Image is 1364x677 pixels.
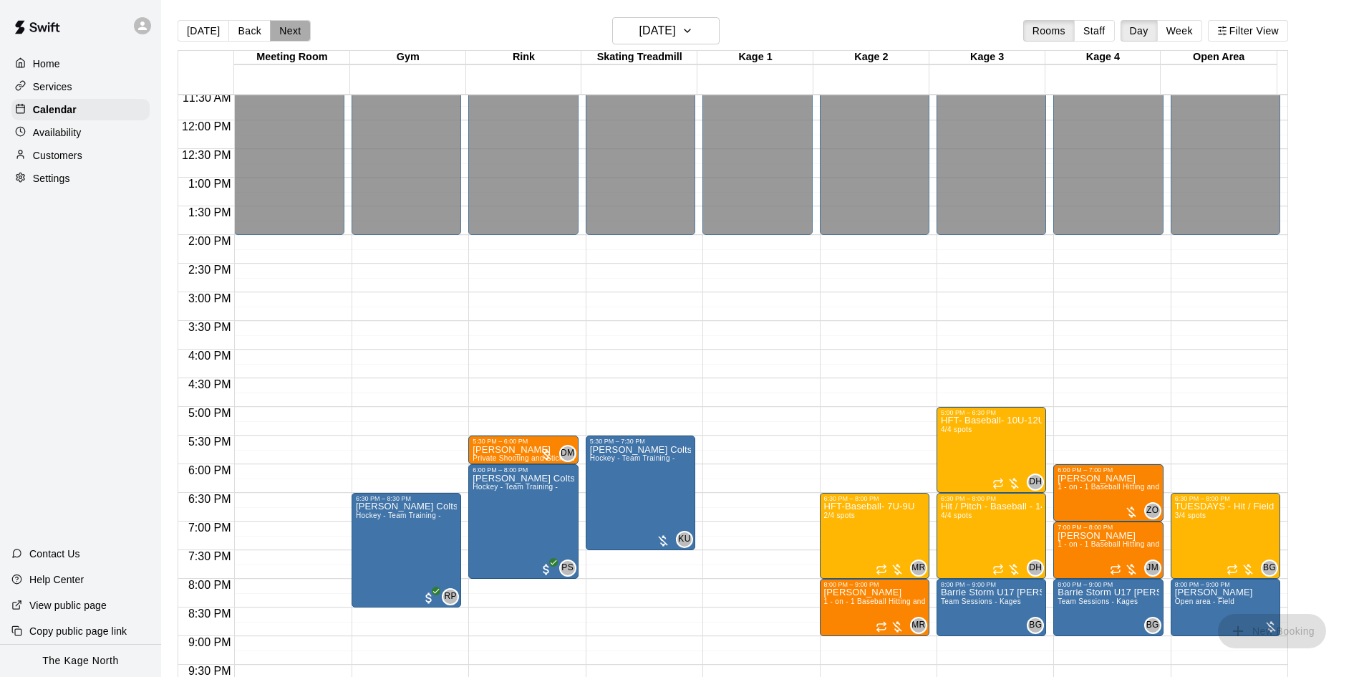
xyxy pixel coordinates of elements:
[42,653,119,668] p: The Kage North
[1157,20,1202,42] button: Week
[1032,474,1044,491] span: Dan Hodgins
[992,478,1004,489] span: Recurring event
[1144,560,1161,577] div: J.D. McGivern
[185,321,235,333] span: 3:30 PM
[350,51,466,64] div: Gym
[1227,564,1238,575] span: Recurring event
[590,454,675,462] span: Hockey - Team Training -
[916,560,927,577] span: Murray Roach
[911,618,925,633] span: MR
[911,561,925,575] span: MR
[1218,624,1326,636] span: You don't have the permission to add bookings
[473,466,531,474] div: 6:00 PM – 8:00 PM
[824,581,883,588] div: 8:00 PM – 9:00 PM
[1144,617,1161,634] div: Brittani Goettsch
[11,53,150,75] a: Home
[559,445,576,462] div: Devon Macausland
[824,597,977,605] span: 1 - on - 1 Baseball Hitting and Pitching Clinic
[11,145,150,166] div: Customers
[1053,464,1163,522] div: 6:00 PM – 7:00 PM: James Costello
[11,122,150,143] a: Availability
[33,148,82,163] p: Customers
[1029,475,1042,489] span: DH
[1175,512,1206,519] span: 3/4 spots filled
[937,407,1046,493] div: 5:00 PM – 6:30 PM: HFT- Baseball- 10U-12U
[565,560,576,577] span: Pavlos Sialtsis
[466,51,582,64] div: Rink
[468,436,578,464] div: 5:30 PM – 6:00 PM: Jordyn Schmidt
[1150,502,1161,519] span: Zach Owen
[185,608,235,620] span: 8:30 PM
[185,350,235,362] span: 4:00 PM
[1208,20,1288,42] button: Filter View
[916,617,927,634] span: Murray Roach
[178,149,234,161] span: 12:30 PM
[820,493,929,579] div: 6:30 PM – 8:00 PM: HFT-Baseball- 7U-9U
[937,579,1046,636] div: 8:00 PM – 9:00 PM: Barrie Storm U17 Lenard
[1146,561,1159,575] span: JM
[178,20,229,42] button: [DATE]
[1267,560,1278,577] span: Brittani Goettsch
[1027,560,1044,577] div: Dan Hodgins
[697,51,813,64] div: Kage 1
[185,636,235,648] span: 9:00 PM
[941,426,972,433] span: 4/4 spots filled
[824,495,883,502] div: 6:30 PM – 8:00 PM
[468,464,578,579] div: 6:00 PM – 8:00 PM: Hockey - Team Training -
[1053,522,1163,579] div: 7:00 PM – 8:00 PM: 1 - on - 1 Baseball Hitting and Pitching Clinic
[33,57,60,71] p: Home
[1029,618,1042,633] span: BG
[11,76,150,97] a: Services
[185,178,235,190] span: 1:00 PM
[682,531,693,548] span: Kyle Unitas
[1146,618,1159,633] span: BG
[422,591,436,605] span: All customers have paid
[29,547,80,561] p: Contact Us
[1110,564,1121,575] span: Recurring event
[1058,466,1116,474] div: 6:00 PM – 7:00 PM
[185,235,235,247] span: 2:00 PM
[1058,540,1210,548] span: 1 - on - 1 Baseball Hitting and Pitching Clinic
[559,560,576,577] div: Pavlos Sialtsis
[185,522,235,534] span: 7:00 PM
[234,51,350,64] div: Meeting Room
[676,531,693,548] div: Kyle Unitas
[910,560,927,577] div: Murray Roach
[1171,493,1280,579] div: 6:30 PM – 8:00 PM: TUESDAYS - Hit / Field / Throw - Softball Program - 13U - 16U
[586,436,695,550] div: 5:30 PM – 7:30 PM: Hockey - Team Training -
[561,446,574,461] span: DM
[356,512,441,519] span: Hockey - Team Training -
[941,495,1000,502] div: 6:30 PM – 8:00 PM
[1045,51,1161,64] div: Kage 4
[820,579,929,636] div: 8:00 PM – 9:00 PM: 1 - on - 1 Baseball Hitting and Pitching Clinic
[1146,504,1159,518] span: ZO
[590,438,649,445] div: 5:30 PM – 7:30 PM
[1175,495,1234,502] div: 6:30 PM – 8:00 PM
[185,579,235,591] span: 8:00 PM
[876,621,887,633] span: Recurring event
[473,438,531,445] div: 5:30 PM – 6:00 PM
[1027,474,1044,491] div: Dan Hodgins
[1121,20,1158,42] button: Day
[185,550,235,562] span: 7:30 PM
[639,21,676,41] h6: [DATE]
[565,445,576,462] span: Devon Macausland
[185,292,235,304] span: 3:00 PM
[612,17,720,44] button: [DATE]
[1029,561,1042,575] span: DH
[270,20,310,42] button: Next
[185,493,235,505] span: 6:30 PM
[1263,561,1276,575] span: BG
[1058,597,1138,605] span: Team Sessions - Kages
[33,80,72,94] p: Services
[33,171,70,186] p: Settings
[185,407,235,419] span: 5:00 PM
[11,99,150,120] a: Calendar
[1053,579,1163,636] div: 8:00 PM – 9:00 PM: Barrie Storm U17 Lenard
[29,624,127,638] p: Copy public page link
[937,493,1046,579] div: 6:30 PM – 8:00 PM: Hit / Pitch - Baseball - 14U-16U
